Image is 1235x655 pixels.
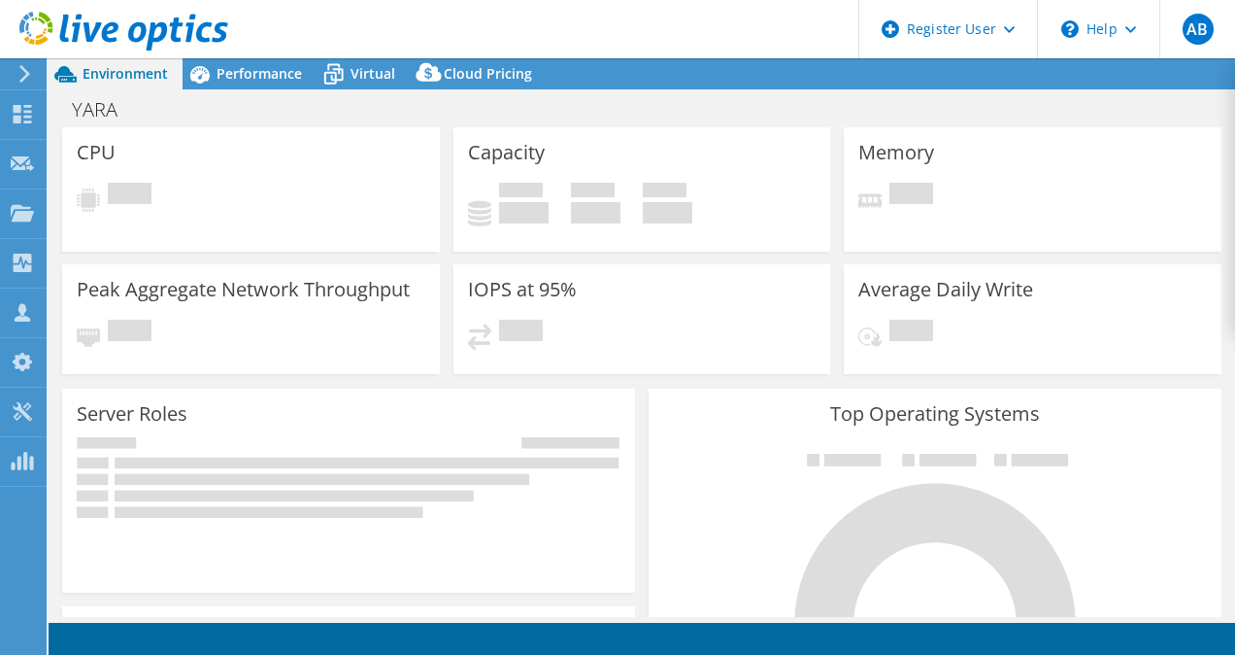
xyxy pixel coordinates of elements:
[571,202,620,224] h4: 0 GiB
[63,99,148,121] h1: YARA
[77,279,410,300] h3: Peak Aggregate Network Throughput
[663,403,1207,425] h3: Top Operating Systems
[571,183,615,202] span: Free
[858,142,934,163] h3: Memory
[499,202,549,224] h4: 0 GiB
[83,64,168,83] span: Environment
[643,202,692,224] h4: 0 GiB
[1183,14,1214,45] span: AB
[858,279,1033,300] h3: Average Daily Write
[350,64,395,83] span: Virtual
[77,403,187,425] h3: Server Roles
[499,320,543,346] span: Pending
[77,142,116,163] h3: CPU
[1061,20,1079,38] svg: \n
[108,183,151,209] span: Pending
[468,142,545,163] h3: Capacity
[468,279,577,300] h3: IOPS at 95%
[217,64,302,83] span: Performance
[889,183,933,209] span: Pending
[643,183,686,202] span: Total
[889,320,933,346] span: Pending
[499,183,543,202] span: Used
[108,320,151,346] span: Pending
[444,64,532,83] span: Cloud Pricing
